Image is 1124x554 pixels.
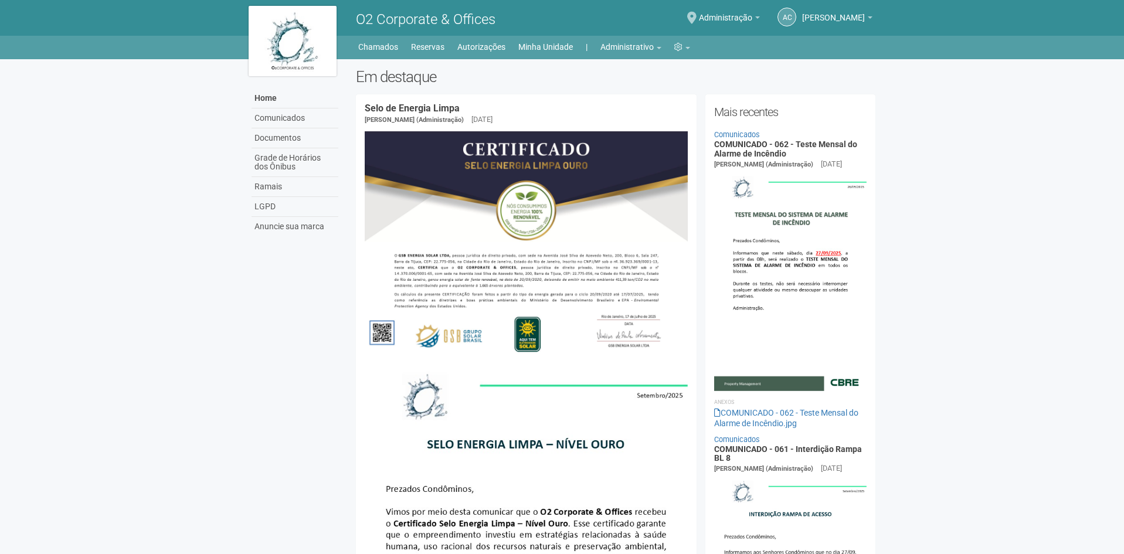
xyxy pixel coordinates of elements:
a: Configurações [674,39,690,55]
a: Comunicados [714,435,760,444]
img: logo.jpg [249,6,337,76]
a: Grade de Horários dos Ônibus [252,148,338,177]
li: Anexos [714,397,867,407]
a: Documentos [252,128,338,148]
a: COMUNICADO - 061 - Interdição Rampa BL 8 [714,444,862,463]
a: COMUNICADO - 062 - Teste Mensal do Alarme de Incêndio [714,140,857,158]
div: [DATE] [821,159,842,169]
div: [DATE] [471,114,493,125]
img: COMUNICADO%20-%20062%20-%20Teste%20Mensal%20do%20Alarme%20de%20Inc%C3%AAndio.jpg [714,170,867,390]
a: AC [777,8,796,26]
span: Ana Carla de Carvalho Silva [802,2,865,22]
a: | [586,39,588,55]
a: Reservas [411,39,444,55]
div: [DATE] [821,463,842,474]
a: Chamados [358,39,398,55]
a: COMUNICADO - 062 - Teste Mensal do Alarme de Incêndio.jpg [714,408,858,428]
a: Home [252,89,338,108]
a: Administração [699,15,760,24]
span: [PERSON_NAME] (Administração) [714,161,813,168]
a: [PERSON_NAME] [802,15,872,24]
span: Administração [699,2,752,22]
a: LGPD [252,197,338,217]
a: Comunicados [252,108,338,128]
span: [PERSON_NAME] (Administração) [714,465,813,473]
span: [PERSON_NAME] (Administração) [365,116,464,124]
a: Anuncie sua marca [252,217,338,236]
a: Autorizações [457,39,505,55]
h2: Mais recentes [714,103,867,121]
a: Minha Unidade [518,39,573,55]
a: Comunicados [714,130,760,139]
a: Selo de Energia Limpa [365,103,460,114]
h2: Em destaque [356,68,876,86]
a: Administrativo [600,39,661,55]
a: Ramais [252,177,338,197]
span: O2 Corporate & Offices [356,11,495,28]
img: COMUNICADO%20-%20054%20-%20Selo%20de%20Energia%20Limpa%20-%20P%C3%A1g.%202.jpg [365,131,688,360]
